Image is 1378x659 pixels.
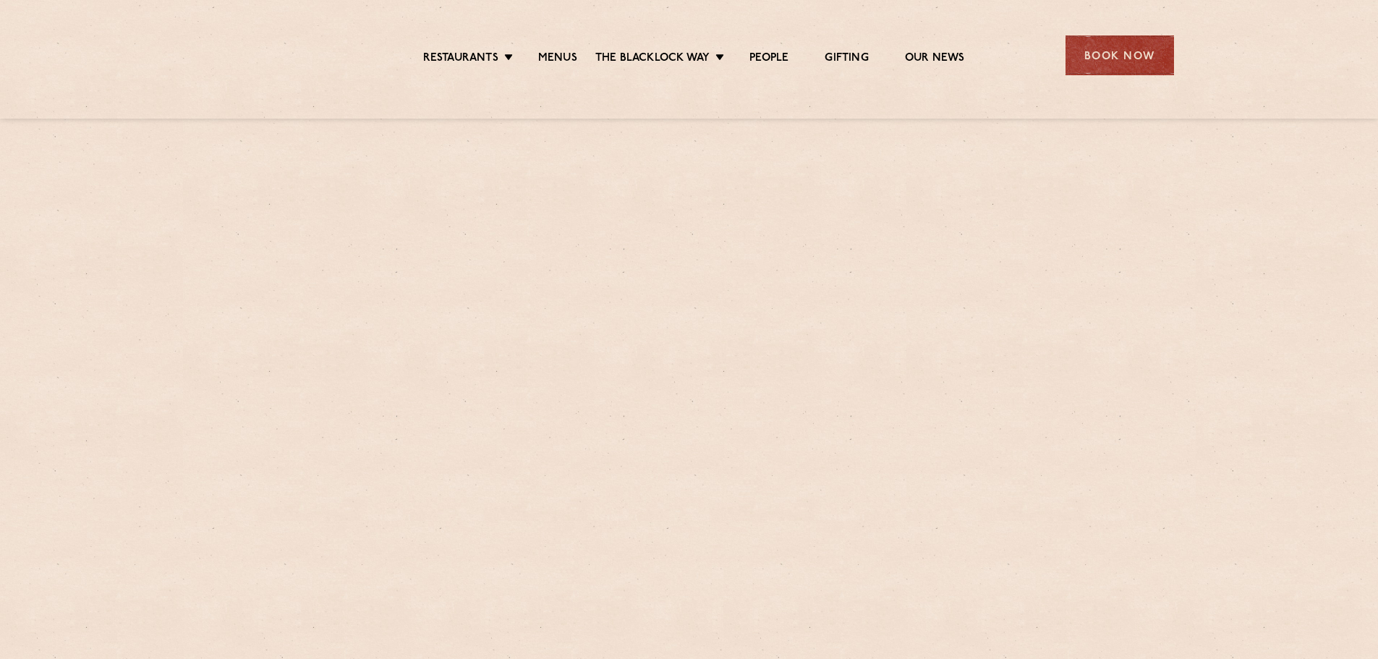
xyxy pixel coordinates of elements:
[595,51,710,67] a: The Blacklock Way
[423,51,498,67] a: Restaurants
[905,51,965,67] a: Our News
[1066,35,1174,75] div: Book Now
[205,14,330,97] img: svg%3E
[749,51,788,67] a: People
[825,51,868,67] a: Gifting
[538,51,577,67] a: Menus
